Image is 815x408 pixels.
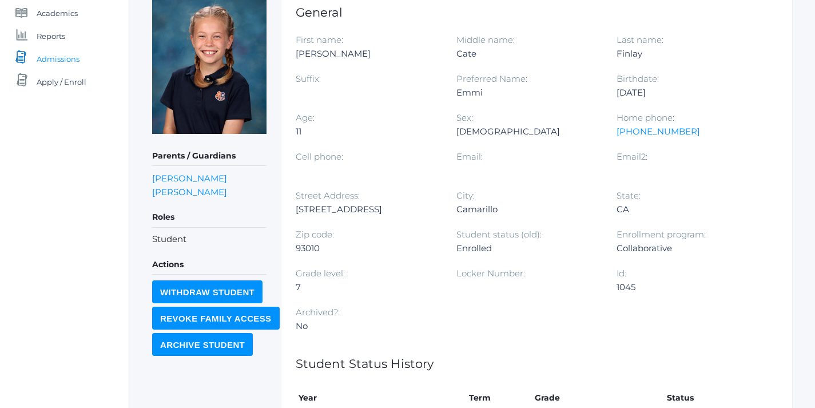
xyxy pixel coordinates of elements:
[617,151,647,162] label: Email2:
[37,25,65,47] span: Reports
[617,229,706,240] label: Enrollment program:
[456,190,475,201] label: City:
[617,73,659,84] label: Birthdate:
[296,268,345,279] label: Grade level:
[152,233,267,246] li: Student
[152,146,267,166] h5: Parents / Guardians
[296,151,343,162] label: Cell phone:
[296,280,439,294] div: 7
[617,190,641,201] label: State:
[617,112,674,123] label: Home phone:
[296,34,343,45] label: First name:
[456,268,525,279] label: Locker Number:
[617,268,626,279] label: Id:
[456,112,473,123] label: Sex:
[456,203,600,216] div: Camarillo
[152,187,227,197] a: [PERSON_NAME]
[296,47,439,61] div: [PERSON_NAME]
[617,34,663,45] label: Last name:
[617,241,760,255] div: Collaborative
[617,126,700,137] a: [PHONE_NUMBER]
[617,86,760,100] div: [DATE]
[152,255,267,275] h5: Actions
[296,241,439,255] div: 93010
[296,203,439,216] div: [STREET_ADDRESS]
[296,125,439,138] div: 11
[152,333,253,356] input: Archive Student
[296,190,360,201] label: Street Address:
[296,307,340,318] label: Archived?:
[456,125,600,138] div: [DEMOGRAPHIC_DATA]
[617,47,760,61] div: Finlay
[296,73,321,84] label: Suffix:
[296,112,315,123] label: Age:
[296,319,439,333] div: No
[37,70,86,93] span: Apply / Enroll
[456,73,527,84] label: Preferred Name:
[456,241,600,255] div: Enrolled
[152,208,267,227] h5: Roles
[152,280,263,303] input: Withdraw Student
[456,47,600,61] div: Cate
[296,229,334,240] label: Zip code:
[456,151,483,162] label: Email:
[456,86,600,100] div: Emmi
[152,307,280,330] input: Revoke Family Access
[617,280,760,294] div: 1045
[617,203,760,216] div: CA
[296,357,778,370] h1: Student Status History
[456,229,542,240] label: Student status (old):
[37,47,79,70] span: Admissions
[296,6,778,19] h1: General
[37,2,78,25] span: Academics
[152,173,227,184] a: [PERSON_NAME]
[456,34,515,45] label: Middle name:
